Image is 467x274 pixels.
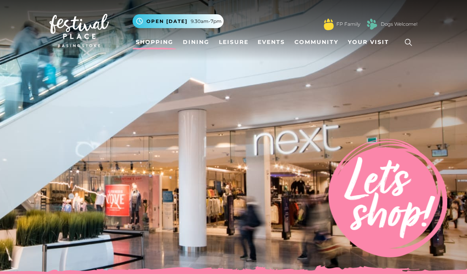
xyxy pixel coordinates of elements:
a: FP Family [336,21,360,28]
a: Shopping [133,35,177,49]
span: Open [DATE] [146,18,188,25]
a: Dogs Welcome! [381,21,418,28]
a: Community [291,35,342,49]
button: Open [DATE] 9.30am-7pm [133,14,224,28]
a: Your Visit [345,35,396,49]
span: Your Visit [348,38,389,46]
a: Events [254,35,288,49]
span: 9.30am-7pm [191,18,222,25]
a: Leisure [216,35,252,49]
a: Dining [180,35,213,49]
img: Festival Place Logo [49,14,109,47]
